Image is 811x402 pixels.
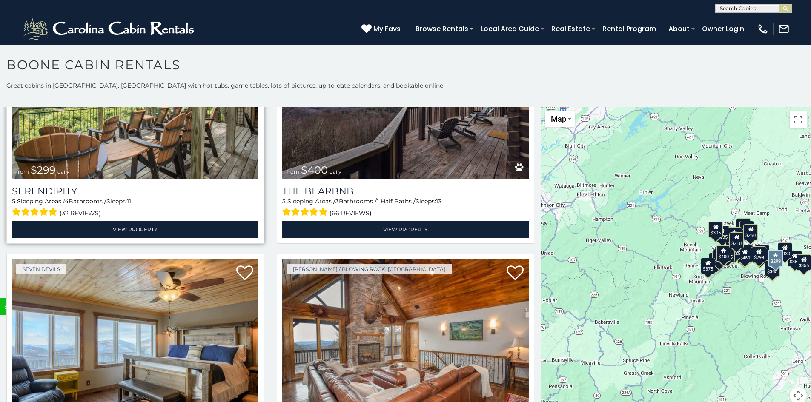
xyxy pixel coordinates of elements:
[282,221,529,238] a: View Property
[768,250,783,267] div: $299
[778,242,792,258] div: $930
[330,208,372,219] span: (66 reviews)
[330,168,341,175] span: daily
[31,164,56,176] span: $299
[598,21,660,36] a: Rental Program
[753,247,768,263] div: $695
[752,246,766,262] div: $299
[736,218,751,234] div: $320
[730,232,744,248] div: $210
[738,247,752,263] div: $480
[715,226,730,242] div: $635
[507,265,524,282] a: Add to favorites
[547,21,594,36] a: Real Estate
[21,16,198,42] img: White-1-2.png
[282,197,286,205] span: 5
[788,250,802,266] div: $355
[335,197,339,205] span: 3
[65,197,69,205] span: 4
[790,111,807,128] button: Toggle fullscreen view
[12,197,258,219] div: Sleeping Areas / Bathrooms / Sleeps:
[236,265,253,282] a: Add to favorites
[545,111,575,127] button: Change map style
[709,221,723,237] div: $305
[701,258,716,274] div: $375
[728,242,743,258] div: $225
[737,247,752,263] div: $315
[411,21,473,36] a: Browse Rentals
[698,21,748,36] a: Owner Login
[755,244,769,260] div: $380
[287,168,299,175] span: from
[16,168,29,175] span: from
[282,197,529,219] div: Sleeping Areas / Bathrooms / Sleeps:
[301,164,328,176] span: $400
[739,245,754,261] div: $675
[12,185,258,197] a: Serendipity
[361,23,403,34] a: My Favs
[716,245,731,262] div: $400
[373,23,401,34] span: My Favs
[12,221,258,238] a: View Property
[282,185,529,197] a: The Bearbnb
[287,264,452,274] a: [PERSON_NAME] / Blowing Rock, [GEOGRAPHIC_DATA]
[728,227,742,243] div: $565
[778,23,790,35] img: mail-regular-white.png
[127,197,131,205] span: 11
[377,197,416,205] span: 1 Half Baths /
[664,21,694,36] a: About
[57,168,69,175] span: daily
[709,253,724,269] div: $330
[12,197,15,205] span: 5
[476,21,543,36] a: Local Area Guide
[551,114,566,123] span: Map
[60,208,101,219] span: (32 reviews)
[744,224,758,240] div: $250
[726,239,741,255] div: $451
[765,260,780,277] div: $365
[436,197,441,205] span: 13
[712,249,727,265] div: $400
[16,264,66,274] a: Seven Devils
[740,221,754,237] div: $255
[757,23,769,35] img: phone-regular-white.png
